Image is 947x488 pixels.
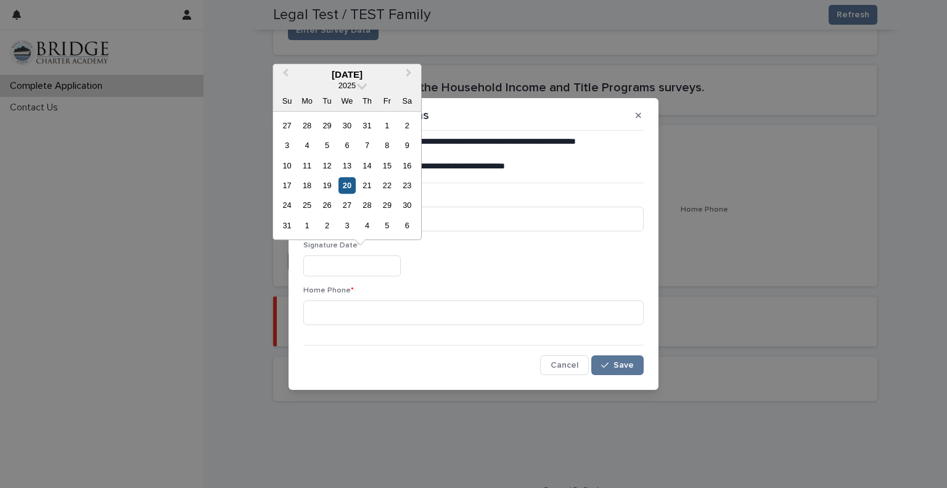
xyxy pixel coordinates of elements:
[591,355,644,375] button: Save
[298,137,315,154] div: Choose Monday, August 4th, 2025
[298,197,315,214] div: Choose Monday, August 25th, 2025
[319,157,335,174] div: Choose Tuesday, August 12th, 2025
[613,361,634,370] span: Save
[303,287,354,294] span: Home Phone
[359,217,375,234] div: Choose Thursday, September 4th, 2025
[540,355,589,375] button: Cancel
[359,197,375,214] div: Choose Thursday, August 28th, 2025
[338,93,355,109] div: We
[298,217,315,234] div: Choose Monday, September 1st, 2025
[551,361,578,370] span: Cancel
[279,197,295,214] div: Choose Sunday, August 24th, 2025
[379,157,395,174] div: Choose Friday, August 15th, 2025
[274,65,294,85] button: Previous Month
[338,157,355,174] div: Choose Wednesday, August 13th, 2025
[399,117,416,134] div: Choose Saturday, August 2nd, 2025
[279,137,295,154] div: Choose Sunday, August 3rd, 2025
[399,217,416,234] div: Choose Saturday, September 6th, 2025
[298,93,315,109] div: Mo
[399,177,416,194] div: Choose Saturday, August 23rd, 2025
[379,137,395,154] div: Choose Friday, August 8th, 2025
[279,217,295,234] div: Choose Sunday, August 31st, 2025
[319,117,335,134] div: Choose Tuesday, July 29th, 2025
[338,117,355,134] div: Choose Wednesday, July 30th, 2025
[298,177,315,194] div: Choose Monday, August 18th, 2025
[399,93,416,109] div: Sa
[359,93,375,109] div: Th
[379,177,395,194] div: Choose Friday, August 22nd, 2025
[279,157,295,174] div: Choose Sunday, August 10th, 2025
[359,177,375,194] div: Choose Thursday, August 21st, 2025
[298,117,315,134] div: Choose Monday, July 28th, 2025
[298,157,315,174] div: Choose Monday, August 11th, 2025
[399,197,416,214] div: Choose Saturday, August 30th, 2025
[279,93,295,109] div: Su
[338,81,356,90] span: 2025
[379,217,395,234] div: Choose Friday, September 5th, 2025
[338,197,355,214] div: Choose Wednesday, August 27th, 2025
[319,93,335,109] div: Tu
[399,157,416,174] div: Choose Saturday, August 16th, 2025
[359,117,375,134] div: Choose Thursday, July 31st, 2025
[338,177,355,194] div: Choose Wednesday, August 20th, 2025
[319,137,335,154] div: Choose Tuesday, August 5th, 2025
[379,117,395,134] div: Choose Friday, August 1st, 2025
[279,177,295,194] div: Choose Sunday, August 17th, 2025
[319,197,335,214] div: Choose Tuesday, August 26th, 2025
[273,69,421,80] div: [DATE]
[338,217,355,234] div: Choose Wednesday, September 3rd, 2025
[379,93,395,109] div: Fr
[277,115,417,236] div: month 2025-08
[319,177,335,194] div: Choose Tuesday, August 19th, 2025
[359,137,375,154] div: Choose Thursday, August 7th, 2025
[319,217,335,234] div: Choose Tuesday, September 2nd, 2025
[399,137,416,154] div: Choose Saturday, August 9th, 2025
[400,65,420,85] button: Next Month
[338,137,355,154] div: Choose Wednesday, August 6th, 2025
[379,197,395,214] div: Choose Friday, August 29th, 2025
[359,157,375,174] div: Choose Thursday, August 14th, 2025
[279,117,295,134] div: Choose Sunday, July 27th, 2025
